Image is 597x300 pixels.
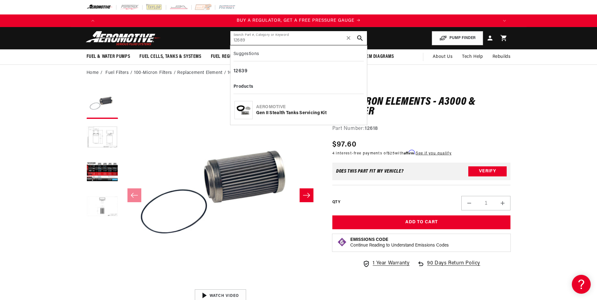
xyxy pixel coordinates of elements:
div: Announcement [99,17,498,24]
img: Emissions code [337,237,347,247]
strong: Emissions Code [350,237,388,242]
button: Emissions CodeContinue Reading to Understand Emissions Codes [350,237,449,248]
button: Load image 2 in gallery view [87,122,118,153]
li: 100-Micron Filters [134,69,177,76]
li: Replacement Element [177,69,228,76]
a: See if you qualify - Learn more about Affirm Financing (opens in modal) [416,152,451,155]
label: QTY [332,200,340,205]
div: Suggestions [234,49,364,61]
h1: 100 Micron Elements - A3000 & Canister [332,97,511,117]
button: Verify [468,166,507,176]
span: 1 Year Warranty [373,259,409,268]
a: BUY A REGULATOR, GET A FREE PRESSURE GAUGE [99,17,498,24]
span: Fuel Cells, Tanks & Systems [139,53,201,60]
p: Continue Reading to Understand Emissions Codes [350,243,449,248]
a: 1 Year Warranty [363,259,409,268]
button: Load image 4 in gallery view [87,191,118,223]
button: Slide left [127,188,141,202]
span: Rebuilds [493,53,511,60]
span: About Us [433,54,453,59]
a: About Us [428,49,457,64]
summary: Rebuilds [488,49,515,64]
summary: Fuel Regulators [206,49,252,64]
button: Translation missing: en.sections.announcements.previous_announcement [87,14,99,27]
div: 12639 [234,66,364,77]
summary: System Diagrams [352,49,399,64]
img: Gen II Stealth Tanks Servicing Kit [235,101,252,119]
a: Home [87,69,99,76]
span: Affirm [404,150,415,155]
span: Tech Help [462,53,483,60]
p: 4 interest-free payments of with . [332,150,452,156]
div: Part Number: [332,125,511,133]
button: Load image 3 in gallery view [87,157,118,188]
div: Does This part fit My vehicle? [336,169,404,174]
strong: 12618 [365,126,378,131]
span: Fuel Regulators [211,53,248,60]
summary: Tech Help [457,49,487,64]
span: Fuel & Water Pumps [87,53,130,60]
summary: Fuel & Water Pumps [82,49,135,64]
button: PUMP FINDER [432,31,483,45]
div: 1 of 4 [99,17,498,24]
slideshow-component: Translation missing: en.sections.announcements.announcement_bar [71,14,527,27]
a: 90 Days Return Policy [417,259,480,274]
nav: breadcrumbs [87,69,511,76]
button: Slide right [300,188,313,202]
button: search button [353,31,367,45]
button: Add to Cart [332,215,511,230]
img: Aeromotive [84,31,163,46]
span: $97.60 [332,139,357,150]
button: Translation missing: en.sections.announcements.next_announcement [498,14,511,27]
b: Products [234,84,253,89]
span: $25 [388,152,395,155]
span: BUY A REGULATOR, GET A FREE PRESSURE GAUGE [237,18,354,23]
span: System Diagrams [357,53,394,60]
div: Aeromotive [256,104,363,110]
li: 100 Micron Elements - A3000 & Canister [228,69,314,76]
button: Load image 1 in gallery view [87,87,118,119]
li: Fuel Filters [105,69,134,76]
div: Gen II Stealth Tanks Servicing Kit [256,110,363,116]
span: ✕ [346,33,352,43]
summary: Fuel Cells, Tanks & Systems [135,49,206,64]
input: Search by Part Number, Category or Keyword [230,31,367,45]
span: 90 Days Return Policy [427,259,480,274]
